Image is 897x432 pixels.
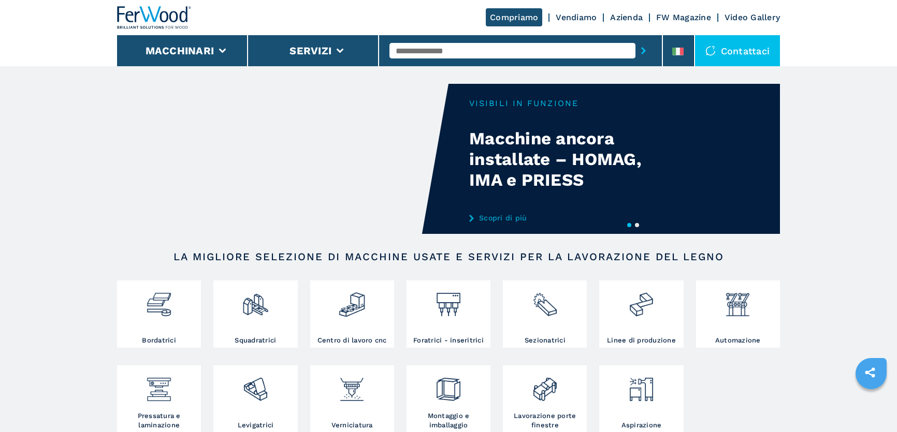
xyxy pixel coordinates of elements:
h3: Pressatura e laminazione [120,411,198,430]
h3: Montaggio e imballaggio [409,411,488,430]
a: Squadratrici [213,280,297,348]
img: squadratrici_2.png [242,283,269,318]
img: levigatrici_2.png [242,368,269,403]
img: centro_di_lavoro_cnc_2.png [338,283,366,318]
h3: Levigatrici [238,421,274,430]
img: linee_di_produzione_2.png [628,283,655,318]
a: Azienda [610,12,643,22]
button: 2 [635,223,639,227]
h3: Lavorazione porte finestre [505,411,584,430]
a: Automazione [696,280,780,348]
h2: LA MIGLIORE SELEZIONE DI MACCHINE USATE E SERVIZI PER LA LAVORAZIONE DEL LEGNO [150,250,747,263]
img: foratrici_inseritrici_2.png [435,283,462,318]
h3: Sezionatrici [525,336,566,345]
h3: Verniciatura [331,421,373,430]
a: FW Magazine [656,12,711,22]
a: sharethis [857,360,883,385]
a: Compriamo [486,8,542,26]
a: Scopri di più [469,214,672,222]
a: Centro di lavoro cnc [310,280,394,348]
button: Macchinari [146,44,214,57]
a: Sezionatrici [503,280,587,348]
img: automazione.png [724,283,751,318]
h3: Squadratrici [235,336,276,345]
h3: Automazione [715,336,761,345]
img: verniciatura_1.png [338,368,366,403]
img: lavorazione_porte_finestre_2.png [531,368,559,403]
h3: Aspirazione [621,421,662,430]
a: Linee di produzione [599,280,683,348]
img: Ferwood [117,6,192,29]
h3: Linee di produzione [607,336,676,345]
a: Foratrici - inseritrici [407,280,490,348]
img: montaggio_imballaggio_2.png [435,368,462,403]
img: aspirazione_1.png [628,368,655,403]
img: Contattaci [705,46,716,56]
button: Servizi [290,44,331,57]
div: Contattaci [695,35,780,66]
video: Your browser does not support the video tag. [117,84,448,234]
a: Video Gallery [725,12,780,22]
a: Bordatrici [117,280,201,348]
h3: Foratrici - inseritrici [413,336,484,345]
h3: Centro di lavoro cnc [317,336,387,345]
button: 1 [627,223,631,227]
img: sezionatrici_2.png [531,283,559,318]
img: pressa-strettoia.png [145,368,172,403]
a: Vendiamo [556,12,597,22]
button: submit-button [635,39,652,63]
img: bordatrici_1.png [145,283,172,318]
h3: Bordatrici [142,336,176,345]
